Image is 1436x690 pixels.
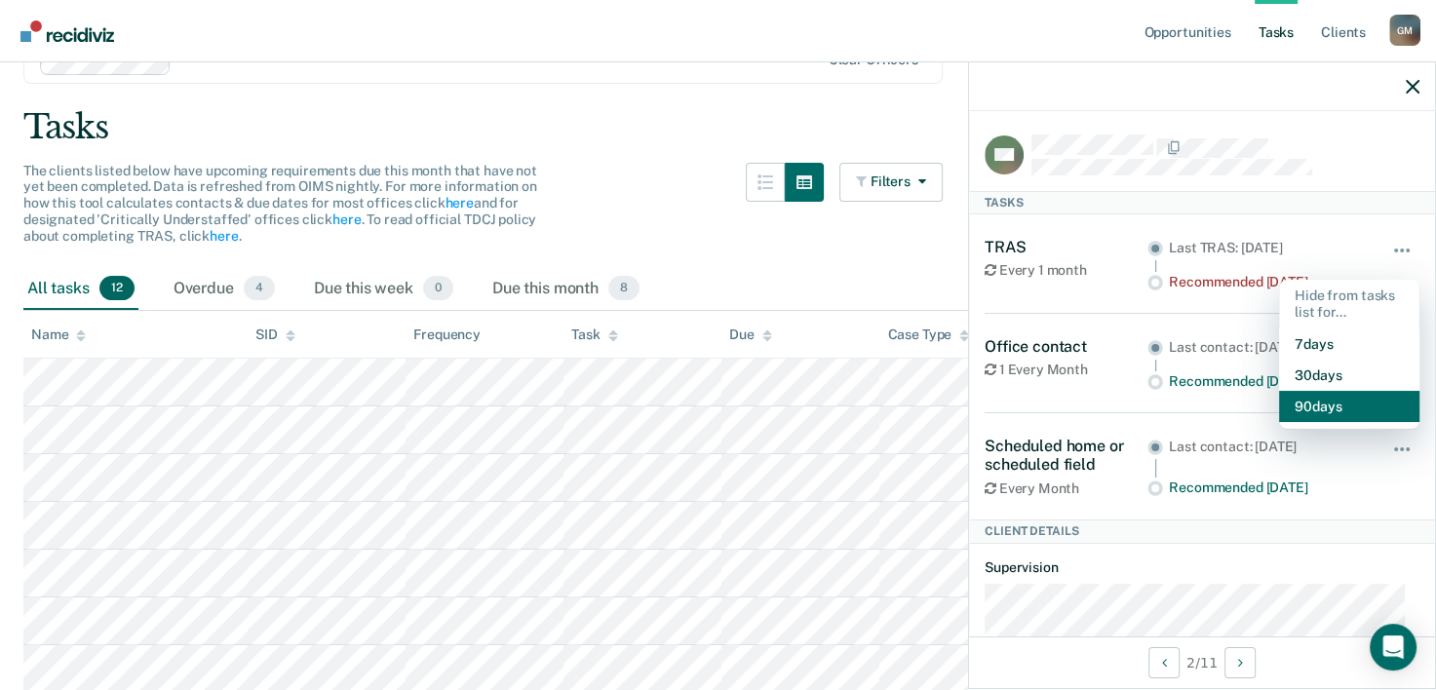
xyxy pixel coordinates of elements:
div: Recommended [DATE] [1169,373,1365,390]
span: 8 [608,276,640,301]
span: 4 [244,276,275,301]
div: Client Details [969,519,1435,543]
div: Due this month [488,268,643,311]
div: Due [729,326,772,343]
div: Tasks [969,191,1435,214]
a: here [445,195,473,211]
a: here [210,228,238,244]
button: 7 days [1279,328,1419,360]
div: Office contact [985,337,1147,356]
div: Scheduled home or scheduled field [985,437,1147,474]
div: TRAS [985,238,1147,256]
div: Every Month [985,480,1147,497]
div: Recommended [DATE] [1169,479,1365,496]
span: 0 [423,276,453,301]
button: Next Client [1224,647,1256,678]
a: here [332,211,361,227]
button: Filters [839,163,943,202]
div: Name [31,326,86,343]
img: Recidiviz [20,20,114,42]
div: All tasks [23,268,138,311]
div: Last TRAS: [DATE] [1169,240,1365,256]
span: The clients listed below have upcoming requirements due this month that have not yet been complet... [23,163,537,244]
div: SID [255,326,295,343]
button: Profile dropdown button [1389,15,1420,46]
div: Task [571,326,617,343]
div: G M [1389,15,1420,46]
div: Tasks [23,107,1413,147]
button: Previous Client [1148,647,1180,678]
div: Open Intercom Messenger [1370,624,1417,671]
div: Due this week [310,268,457,311]
div: Last contact: [DATE] [1169,439,1365,455]
button: 30 days [1279,360,1419,391]
div: Recommended [DATE] [1169,274,1365,290]
div: Case Type [887,326,969,343]
span: 12 [99,276,135,301]
button: 90 days [1279,391,1419,422]
div: Frequency [413,326,481,343]
div: Last contact: [DATE] [1169,339,1365,356]
div: Every 1 month [985,262,1147,279]
dt: Supervision [985,559,1419,576]
div: Hide from tasks list for... [1279,280,1419,328]
div: 2 / 11 [969,636,1435,688]
div: Overdue [170,268,279,311]
div: 1 Every Month [985,362,1147,378]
